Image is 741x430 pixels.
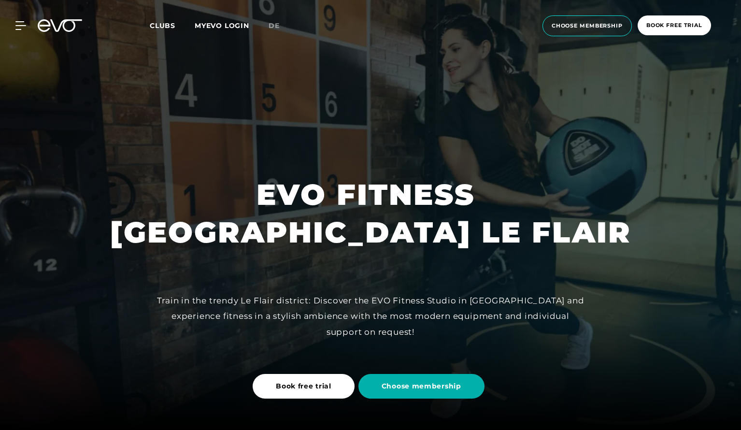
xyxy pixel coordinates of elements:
[276,381,331,391] span: Book free trial
[153,293,588,340] div: Train in the trendy Le Flair district: Discover the EVO Fitness Studio in [GEOGRAPHIC_DATA] and e...
[358,367,488,406] a: Choose membership
[253,367,358,406] a: Book free trial
[552,22,623,30] span: choose membership
[150,21,195,30] a: Clubs
[646,21,702,29] span: book free trial
[540,15,635,36] a: choose membership
[635,15,714,36] a: book free trial
[150,21,175,30] span: Clubs
[269,21,280,30] span: de
[269,20,291,31] a: de
[195,21,249,30] a: MYEVO LOGIN
[110,176,631,251] h1: EVO FITNESS [GEOGRAPHIC_DATA] LE FLAIR
[382,381,461,391] span: Choose membership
